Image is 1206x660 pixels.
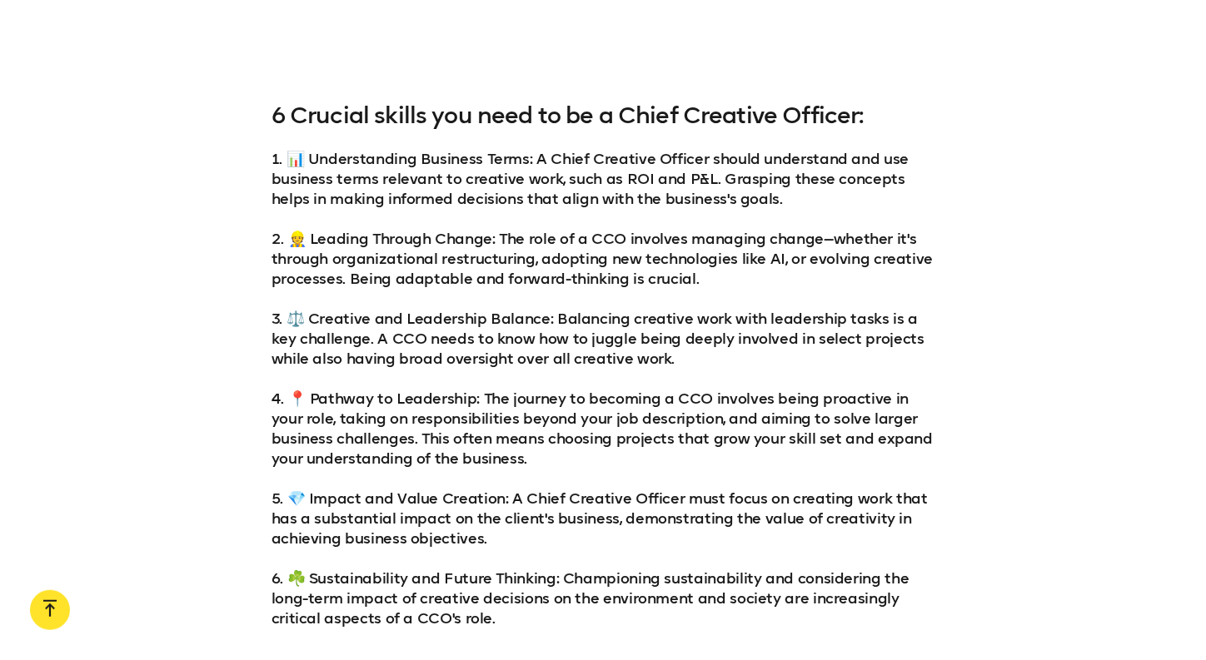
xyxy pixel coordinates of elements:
h3: 6 Crucial skills you need to be a Chief Creative Officer: [272,102,934,129]
p: 2. 👷 Leading Through Change: The role of a CCO involves managing change—whether it's through orga... [272,229,934,289]
p: 3. ⚖️ Creative and Leadership Balance: Balancing creative work with leadership tasks is a key cha... [272,309,934,369]
p: 1. 📊 Understanding Business Terms: A Chief Creative Officer should understand and use business te... [272,149,934,209]
p: 4. 📍 Pathway to Leadership: The journey to becoming a CCO involves being proactive in your role, ... [272,389,934,469]
p: 6. ☘️ Sustainability and Future Thinking: Championing sustainability and considering the long-ter... [272,568,934,628]
p: 5. 💎 Impact and Value Creation: A Chief Creative Officer must focus on creating work that has a s... [272,489,934,548]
